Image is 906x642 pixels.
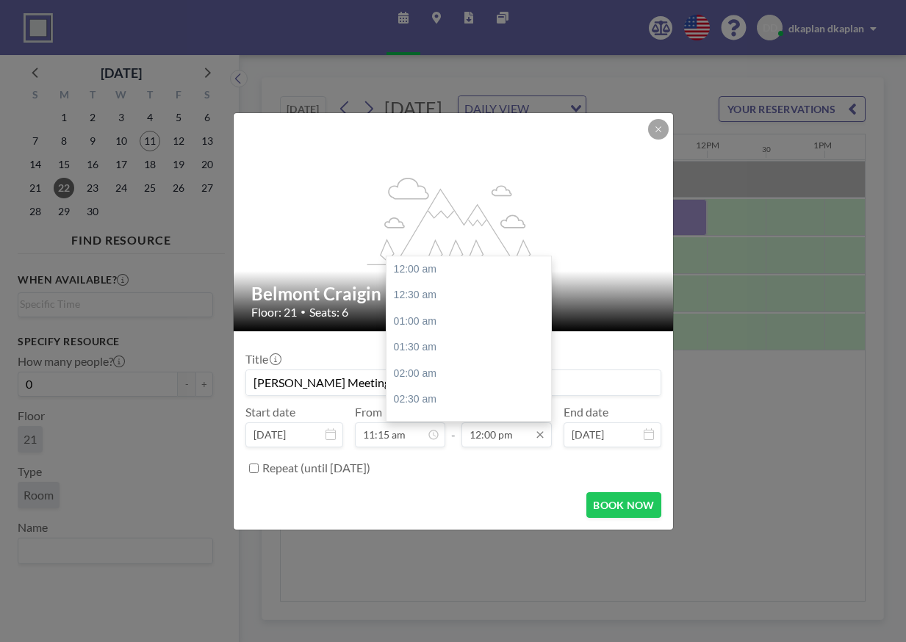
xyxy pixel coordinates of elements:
label: Repeat (until [DATE]) [262,461,370,475]
h2: Belmont Craigin [251,283,657,305]
label: Title [245,352,280,367]
div: 01:00 am [387,309,558,335]
div: 02:30 am [387,386,558,413]
div: 02:00 am [387,361,558,387]
span: • [301,306,306,317]
button: BOOK NOW [586,492,661,518]
span: Floor: 21 [251,305,297,320]
div: 12:30 am [387,282,558,309]
div: 12:00 am [387,256,558,283]
input: dkaplan's reservation [246,370,661,395]
span: - [451,410,456,442]
label: From [355,405,382,419]
g: flex-grow: 1.2; [367,176,540,264]
span: Seats: 6 [309,305,348,320]
div: 03:00 am [387,413,558,439]
div: 01:30 am [387,334,558,361]
label: End date [564,405,608,419]
label: Start date [245,405,295,419]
